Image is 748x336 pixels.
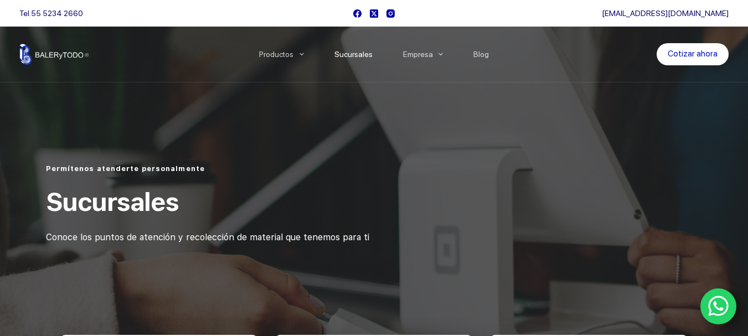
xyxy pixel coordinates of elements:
[46,187,179,217] span: Sucursales
[657,43,729,65] a: Cotizar ahora
[19,9,83,18] span: Tel.
[46,232,369,242] span: Conoce los puntos de atención y recolección de material que tenemos para ti
[31,9,83,18] a: 55 5234 2660
[700,288,737,325] a: WhatsApp
[370,9,378,18] a: X (Twitter)
[46,164,205,173] span: Permítenos atenderte personalmente
[386,9,395,18] a: Instagram
[353,9,362,18] a: Facebook
[244,27,504,82] nav: Menu Principal
[602,9,729,18] a: [EMAIL_ADDRESS][DOMAIN_NAME]
[19,44,89,65] img: Balerytodo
